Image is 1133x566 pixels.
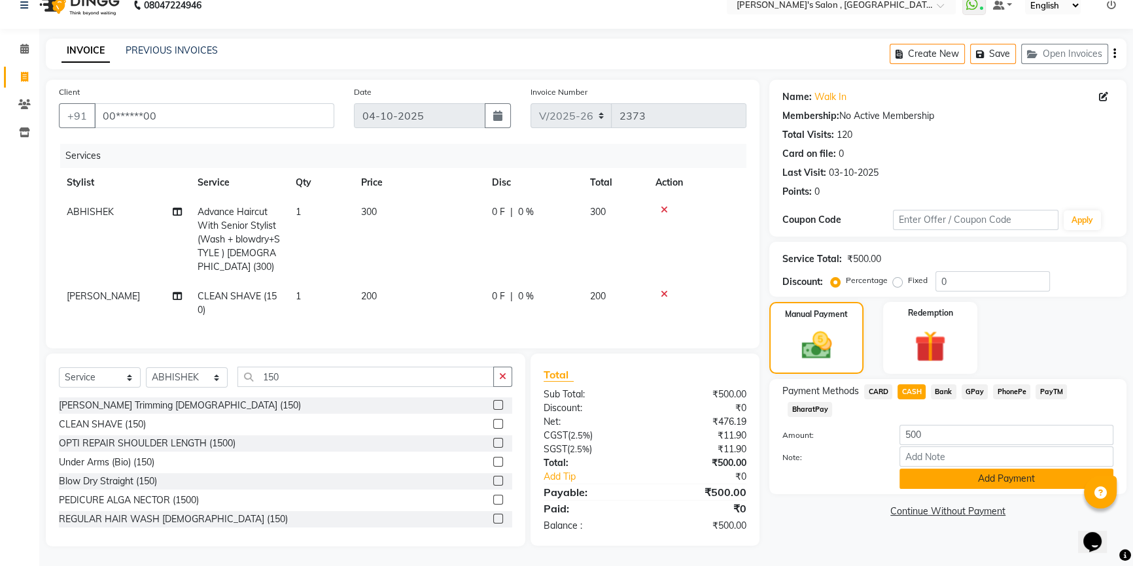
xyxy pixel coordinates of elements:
[962,384,988,399] span: GPay
[296,290,301,302] span: 1
[353,168,484,197] th: Price
[899,425,1113,445] input: Amount
[645,388,756,401] div: ₹500.00
[648,168,746,197] th: Action
[908,275,928,286] label: Fixed
[908,307,953,319] label: Redemption
[534,401,645,415] div: Discount:
[570,430,590,441] span: 2.5%
[67,290,140,302] span: [PERSON_NAME]
[782,213,893,227] div: Coupon Code
[645,484,756,500] div: ₹500.00
[354,86,372,98] label: Date
[288,168,353,197] th: Qty
[59,418,146,431] div: CLEAN SHAVE (150)
[837,128,852,142] div: 120
[59,168,190,197] th: Stylist
[544,429,568,441] span: CGST
[59,456,154,469] div: Under Arms (Bio) (150)
[59,437,235,450] div: OPTI REPAIR SHOULDER LENGTH (1500)
[839,147,844,161] div: 0
[492,205,505,219] span: 0 F
[361,290,377,302] span: 200
[534,519,645,533] div: Balance :
[94,103,334,128] input: Search by Name/Mobile/Email/Code
[190,168,288,197] th: Service
[782,128,834,142] div: Total Visits:
[899,469,1113,489] button: Add Payment
[534,456,645,470] div: Total:
[67,206,114,218] span: ABHISHEK
[645,501,756,516] div: ₹0
[570,444,589,454] span: 2.5%
[773,429,890,441] label: Amount:
[59,399,301,412] div: [PERSON_NAME] Trimming [DEMOGRAPHIC_DATA] (150)
[782,384,859,398] span: Payment Methods
[993,384,1030,399] span: PhonePe
[1021,44,1108,64] button: Open Invoices
[198,290,277,316] span: CLEAN SHAVE (150)
[645,415,756,429] div: ₹476.19
[534,470,664,484] a: Add Tip
[905,327,956,366] img: _gift.svg
[899,446,1113,467] input: Add Note
[785,308,848,320] label: Manual Payment
[531,86,587,98] label: Invoice Number
[782,109,1113,123] div: No Active Membership
[782,166,826,180] div: Last Visit:
[198,206,280,273] span: Advance Haircut With Senior Stylist (Wash + blowdry+STYLE ) [DEMOGRAPHIC_DATA] (300)
[847,252,881,266] div: ₹500.00
[534,429,645,442] div: ( )
[534,484,645,500] div: Payable:
[893,210,1058,230] input: Enter Offer / Coupon Code
[773,452,890,463] label: Note:
[772,505,1124,518] a: Continue Without Payment
[782,109,839,123] div: Membership:
[59,474,157,488] div: Blow Dry Straight (150)
[898,384,926,399] span: CASH
[645,456,756,470] div: ₹500.00
[544,443,567,455] span: SGST
[534,442,645,456] div: ( )
[1064,210,1101,230] button: Apply
[61,39,110,63] a: INVOICE
[534,415,645,429] div: Net:
[582,168,648,197] th: Total
[890,44,965,64] button: Create New
[814,185,820,199] div: 0
[829,166,879,180] div: 03-10-2025
[296,206,301,218] span: 1
[782,90,812,104] div: Name:
[518,205,534,219] span: 0 %
[645,519,756,533] div: ₹500.00
[59,86,80,98] label: Client
[788,402,832,417] span: BharatPay
[492,290,505,303] span: 0 F
[1078,514,1120,553] iframe: chat widget
[663,470,756,484] div: ₹0
[782,275,823,289] div: Discount:
[590,290,606,302] span: 200
[484,168,582,197] th: Disc
[510,205,513,219] span: |
[792,328,841,363] img: _cash.svg
[782,147,836,161] div: Card on file:
[645,442,756,456] div: ₹11.90
[782,185,812,199] div: Points:
[59,512,288,526] div: REGULAR HAIR WASH [DEMOGRAPHIC_DATA] (150)
[544,368,574,382] span: Total
[361,206,377,218] span: 300
[518,290,534,303] span: 0 %
[814,90,846,104] a: Walk In
[846,275,888,286] label: Percentage
[59,103,96,128] button: +91
[1036,384,1067,399] span: PayTM
[645,401,756,415] div: ₹0
[782,252,842,266] div: Service Total:
[970,44,1016,64] button: Save
[534,388,645,401] div: Sub Total:
[534,501,645,516] div: Paid:
[59,493,199,507] div: PEDICURE ALGA NECTOR (1500)
[126,44,218,56] a: PREVIOUS INVOICES
[864,384,892,399] span: CARD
